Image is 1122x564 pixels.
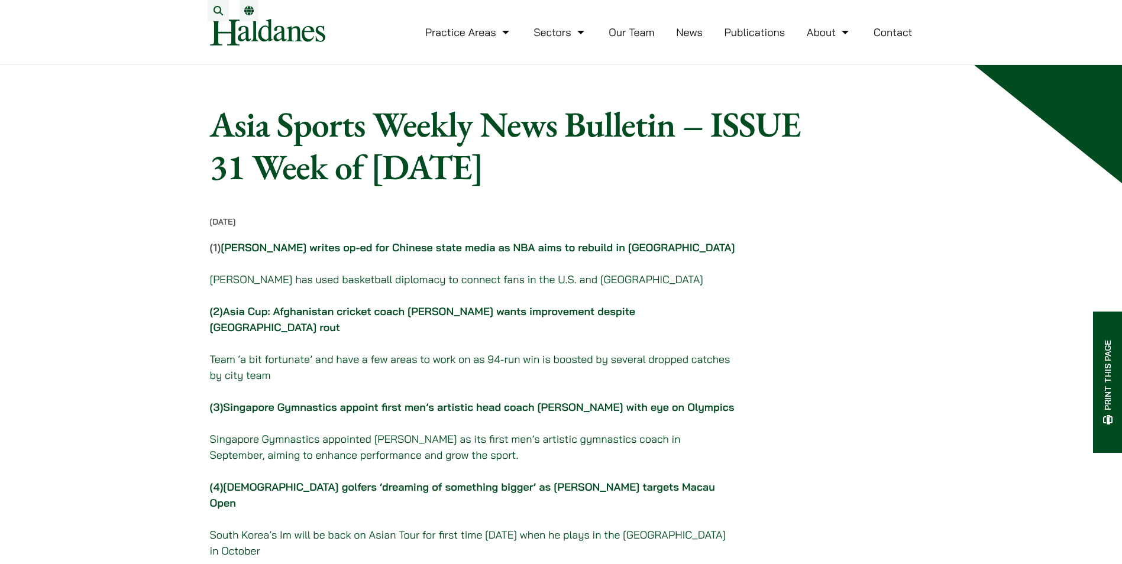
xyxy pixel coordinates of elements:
[221,241,735,254] a: [PERSON_NAME] writes op-ed for Chinese state media as NBA aims to rebuild in [GEOGRAPHIC_DATA]
[210,241,735,254] strong: (1)
[210,19,325,46] img: Logo of Haldanes
[210,400,224,414] strong: (3)
[244,6,254,15] a: Switch to EN
[874,25,913,39] a: Contact
[210,271,737,287] p: [PERSON_NAME] has used basketball diplomacy to connect fans in the U.S. and [GEOGRAPHIC_DATA]
[210,479,737,559] p: South Korea’s Im will be back on Asian Tour for first time [DATE] when he plays in the [GEOGRAPHI...
[609,25,654,39] a: Our Team
[210,216,236,227] time: [DATE]
[210,304,223,318] strong: (2)
[425,25,512,39] a: Practice Areas
[210,431,737,463] p: Singapore Gymnastics appointed [PERSON_NAME] as its first men’s artistic gymnastics coach in Sept...
[210,103,824,188] h1: Asia Sports Weekly News Bulletin – ISSUE 31 Week of [DATE]
[210,480,715,510] a: [DEMOGRAPHIC_DATA] golfers ‘dreaming of something bigger’ as [PERSON_NAME] targets Macau Open
[676,25,703,39] a: News
[807,25,852,39] a: About
[533,25,587,39] a: Sectors
[210,304,635,334] a: Asia Cup: Afghanistan cricket coach [PERSON_NAME] wants improvement despite [GEOGRAPHIC_DATA] rout
[210,480,224,494] b: (4)
[223,400,734,414] a: Singapore Gymnastics appoint first men’s artistic head coach [PERSON_NAME] with eye on Olympics
[725,25,785,39] a: Publications
[210,351,737,383] p: Team ‘a bit fortunate’ and have a few areas to work on as 94-run win is boosted by several droppe...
